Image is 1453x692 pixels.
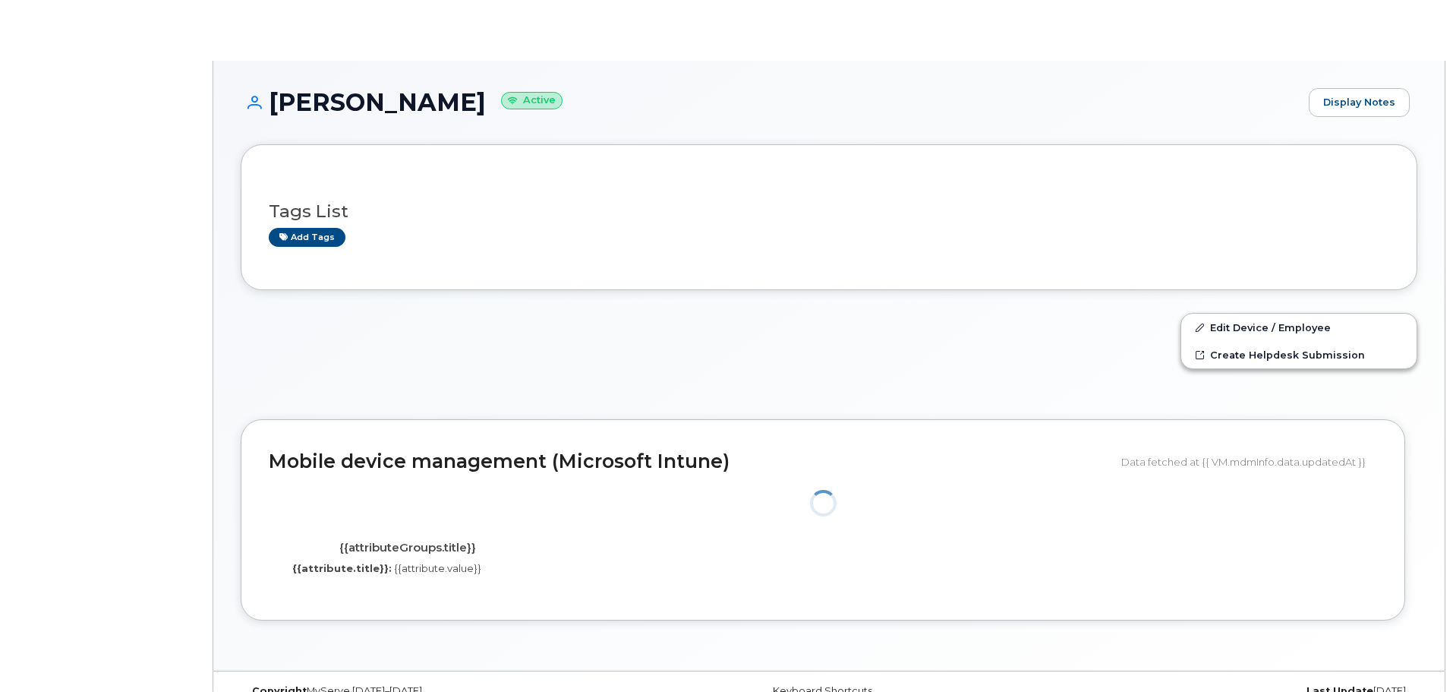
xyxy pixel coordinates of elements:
span: {{attribute.value}} [394,562,481,574]
a: Display Notes [1309,88,1410,117]
div: Data fetched at {{ VM.mdmInfo.data.updatedAt }} [1121,447,1377,476]
a: Edit Device / Employee [1181,314,1417,341]
h2: Mobile device management (Microsoft Intune) [269,451,1110,472]
label: {{attribute.title}}: [292,561,392,576]
a: Add tags [269,228,345,247]
h4: {{attributeGroups.title}} [280,542,534,555]
h1: [PERSON_NAME] [241,89,1301,115]
h3: Tags List [269,202,1389,221]
small: Active [501,92,563,109]
a: Create Helpdesk Submission [1181,341,1417,368]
